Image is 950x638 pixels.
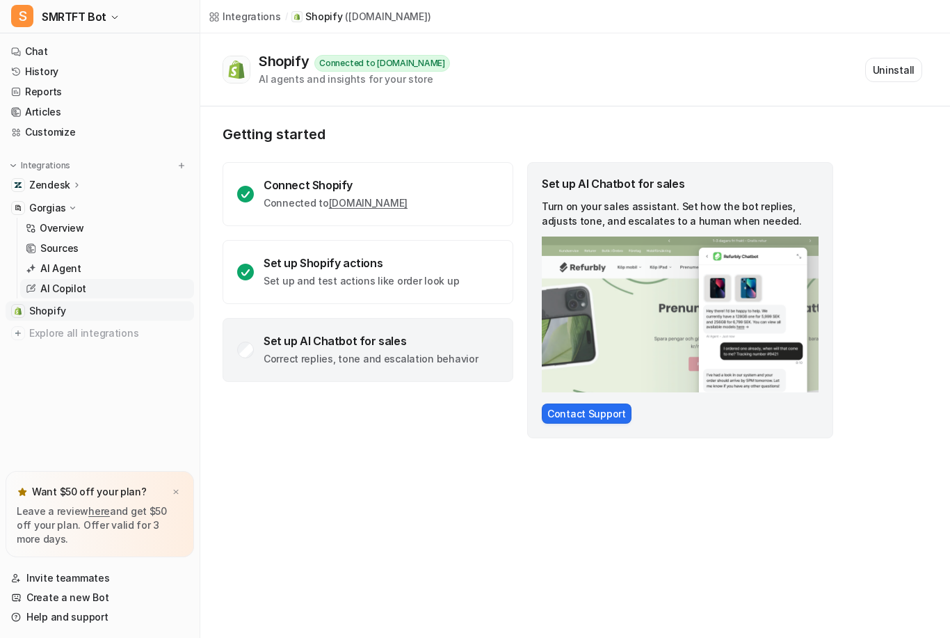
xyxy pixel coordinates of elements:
p: Sources [40,241,79,255]
a: Overview [20,218,194,238]
p: Shopify [305,10,342,24]
a: Articles [6,102,194,122]
img: Shopify [227,60,246,79]
div: Set up AI Chatbot for sales [542,177,819,191]
p: Turn on your sales assistant. Set how the bot replies, adjusts tone, and escalates to a human whe... [542,199,819,228]
p: Connected to [264,196,408,210]
a: Help and support [6,607,194,627]
img: Shopify icon [293,13,300,20]
span: Shopify [29,304,66,318]
a: Create a new Bot [6,588,194,607]
div: Connect Shopify [264,178,408,192]
img: Zendesk [14,181,22,189]
p: Set up and test actions like order look up [264,274,459,288]
a: Integrations [209,9,281,24]
a: Sources [20,239,194,258]
img: explore all integrations [11,326,25,340]
button: Uninstall [865,58,922,82]
button: Contact Support [542,404,631,424]
a: AI Agent [20,259,194,278]
a: Invite teammates [6,568,194,588]
div: Connected to [DOMAIN_NAME] [314,55,450,72]
div: Set up AI Chatbot for sales [264,334,478,348]
p: Overview [40,221,84,235]
p: Want $50 off your plan? [32,485,147,499]
a: Chat [6,42,194,61]
span: / [285,10,288,23]
span: S [11,5,33,27]
img: Shopify [14,307,22,315]
a: here [88,505,110,517]
a: AI Copilot [20,279,194,298]
a: ShopifyShopify [6,301,194,321]
p: AI Copilot [40,282,86,296]
p: Leave a review and get $50 off your plan. Offer valid for 3 more days. [17,504,183,546]
p: Integrations [21,160,70,171]
img: star [17,486,28,497]
a: Shopify iconShopify([DOMAIN_NAME]) [291,10,430,24]
button: Integrations [6,159,74,173]
img: Gorgias [14,204,22,212]
p: Gorgias [29,201,66,215]
img: expand menu [8,161,18,170]
a: Explore all integrations [6,324,194,343]
a: Customize [6,122,194,142]
p: Zendesk [29,178,70,192]
div: AI agents and insights for your store [259,72,450,86]
p: Correct replies, tone and escalation behavior [264,352,478,366]
div: Shopify [259,53,314,70]
div: Integrations [223,9,281,24]
img: zendesk email draft [542,237,819,392]
a: [DOMAIN_NAME] [329,197,408,209]
span: SMRTFT Bot [42,7,106,26]
p: AI Agent [40,262,81,276]
p: Getting started [223,126,835,143]
img: menu_add.svg [177,161,186,170]
span: Explore all integrations [29,322,188,344]
p: ( [DOMAIN_NAME] ) [345,10,430,24]
img: x [172,488,180,497]
a: Reports [6,82,194,102]
div: Set up Shopify actions [264,256,459,270]
a: History [6,62,194,81]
